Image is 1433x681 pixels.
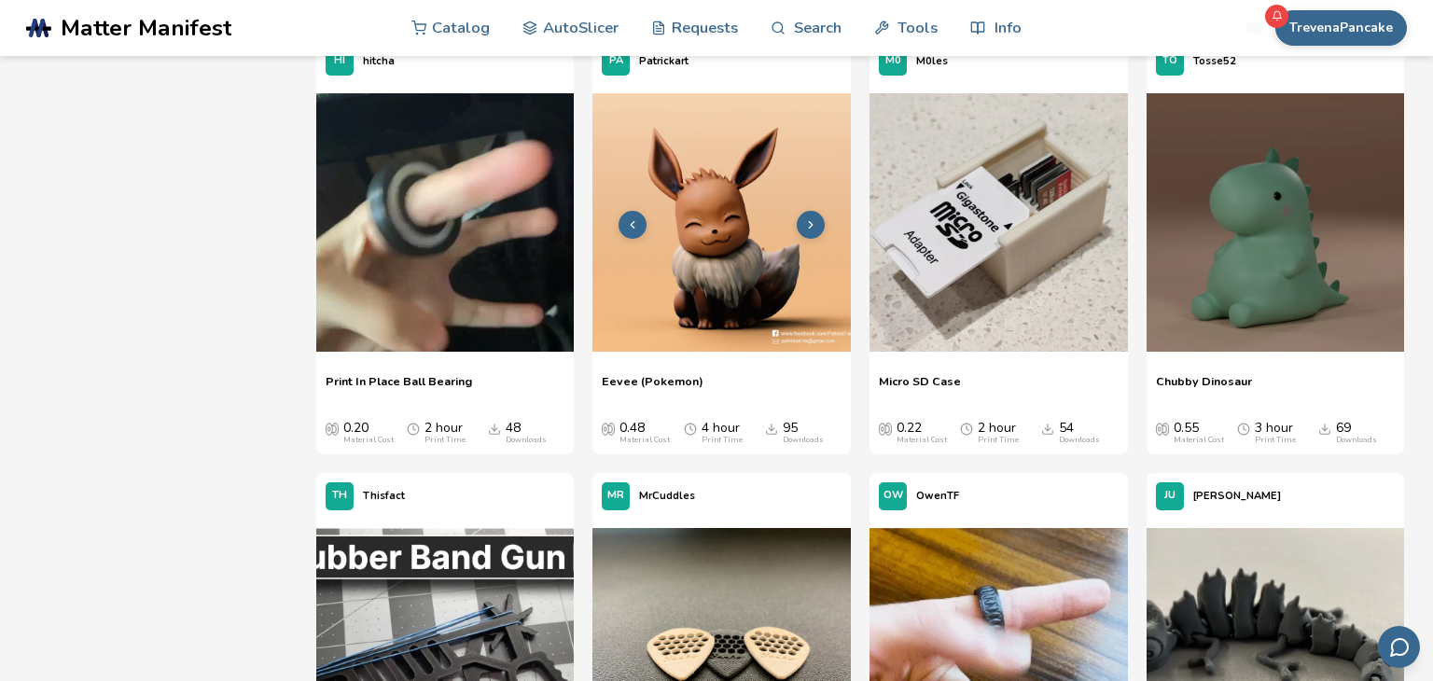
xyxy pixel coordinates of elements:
[879,374,961,402] a: Micro SD Case
[424,421,466,445] div: 2 hour
[1174,421,1224,445] div: 0.55
[1318,421,1331,436] span: Downloads
[343,436,394,445] div: Material Cost
[639,51,689,71] p: Patrickart
[592,85,851,365] a: Eevee (Pokemon)
[424,436,466,445] div: Print Time
[1174,436,1224,445] div: Material Cost
[619,436,670,445] div: Material Cost
[1156,421,1169,436] span: Average Cost
[1041,421,1054,436] span: Downloads
[1336,436,1377,445] div: Downloads
[897,436,947,445] div: Material Cost
[506,436,547,445] div: Downloads
[916,486,959,506] p: OwenTF
[363,486,405,506] p: Thisfact
[1059,436,1100,445] div: Downloads
[1255,436,1296,445] div: Print Time
[61,15,231,41] span: Matter Manifest
[363,51,395,71] p: hitcha
[639,486,695,506] p: MrCuddles
[978,436,1019,445] div: Print Time
[684,421,697,436] span: Average Print Time
[592,93,851,352] img: Eevee (Pokemon)
[885,55,901,67] span: M0
[883,490,903,502] span: OW
[1378,626,1420,668] button: Send feedback via email
[1164,490,1176,502] span: JU
[1336,421,1377,445] div: 69
[916,51,948,71] p: M0les
[1162,55,1177,67] span: TO
[1156,374,1252,402] a: Chubby Dinosaur
[960,421,973,436] span: Average Print Time
[783,421,824,445] div: 95
[619,421,670,445] div: 0.48
[326,374,472,402] a: Print In Place Ball Bearing
[1237,421,1250,436] span: Average Print Time
[897,421,947,445] div: 0.22
[602,374,703,402] a: Eevee (Pokemon)
[1193,51,1236,71] p: Tosse52
[1059,421,1100,445] div: 54
[609,55,623,67] span: PA
[326,421,339,436] span: Average Cost
[1275,10,1407,46] button: TrevenaPancake
[702,421,743,445] div: 4 hour
[334,55,345,67] span: HI
[343,421,394,445] div: 0.20
[506,421,547,445] div: 48
[978,421,1019,445] div: 2 hour
[783,436,824,445] div: Downloads
[407,421,420,436] span: Average Print Time
[1255,421,1296,445] div: 3 hour
[488,421,501,436] span: Downloads
[765,421,778,436] span: Downloads
[607,490,624,502] span: MR
[1193,486,1281,506] p: [PERSON_NAME]
[702,436,743,445] div: Print Time
[332,490,347,502] span: TH
[879,421,892,436] span: Average Cost
[602,421,615,436] span: Average Cost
